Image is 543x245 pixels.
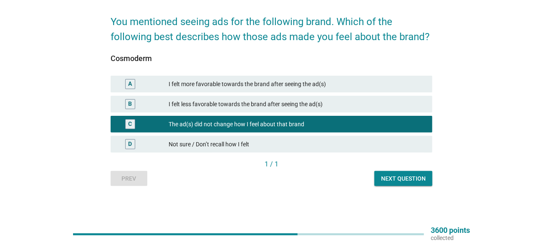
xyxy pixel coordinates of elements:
h2: You mentioned seeing ads for the following brand. Which of the following best describes how those... [111,6,432,44]
div: Next question [381,174,426,183]
p: collected [431,234,470,242]
div: B [128,100,132,109]
div: D [128,140,132,149]
div: I felt more favorable towards the brand after seeing the ad(s) [169,79,426,89]
button: Next question [374,171,432,186]
div: C [128,120,132,129]
div: The ad(s) did not change how I feel about that brand [169,119,426,129]
div: Cosmoderm [111,53,432,64]
p: 3600 points [431,227,470,234]
div: Not sure / Don’t recall how I felt [169,139,426,149]
div: A [128,80,132,89]
div: 1 / 1 [111,159,432,169]
div: I felt less favorable towards the brand after seeing the ad(s) [169,99,426,109]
